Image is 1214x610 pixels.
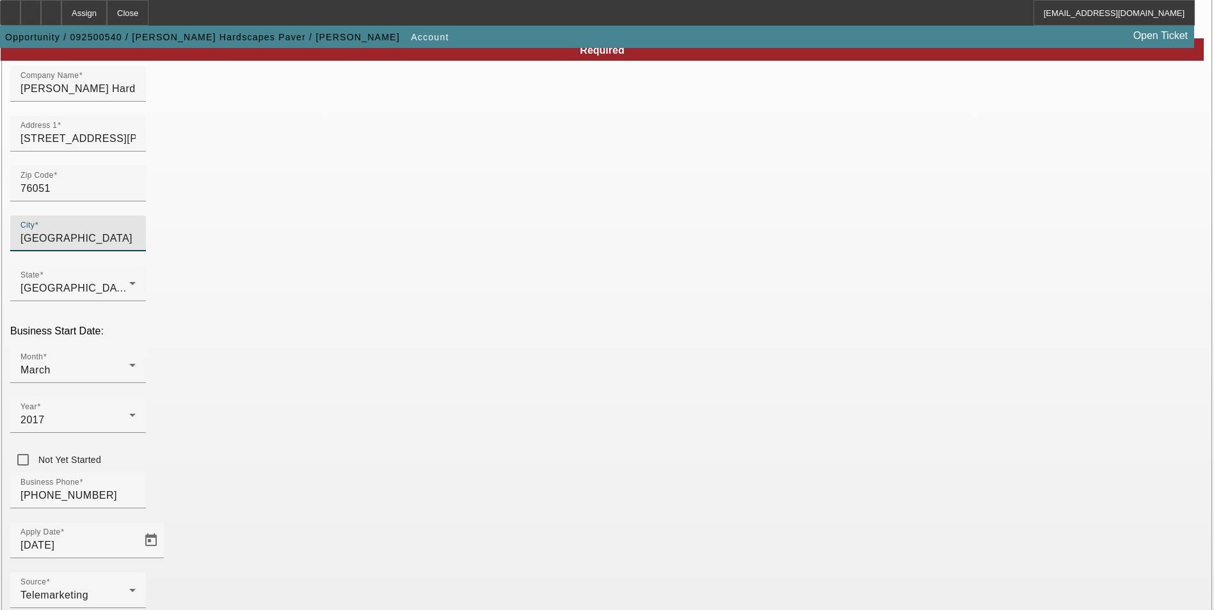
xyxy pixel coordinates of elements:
mat-label: Business Phone [20,478,79,487]
span: Opportunity / 092500540 / [PERSON_NAME] Hardscapes Paver / [PERSON_NAME] [5,32,400,42]
mat-label: Year [20,403,37,411]
mat-label: Zip Code [20,171,54,180]
p: Business Start Date: [10,325,1204,337]
a: Open Ticket [1128,25,1193,47]
mat-label: Address 1 [20,121,57,130]
mat-label: State [20,271,40,279]
span: Account [411,32,449,42]
mat-label: Month [20,353,43,361]
span: Telemarketing [20,590,88,600]
mat-label: Company Name [20,72,79,80]
span: Required [580,45,624,56]
mat-label: Apply Date [20,528,60,536]
span: 2017 [20,414,45,425]
span: [GEOGRAPHIC_DATA] [20,283,132,293]
button: Open calendar [138,528,164,553]
button: Account [408,26,452,49]
mat-label: Source [20,578,46,586]
mat-label: City [20,221,35,230]
label: Not Yet Started [36,453,101,466]
span: March [20,364,51,375]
